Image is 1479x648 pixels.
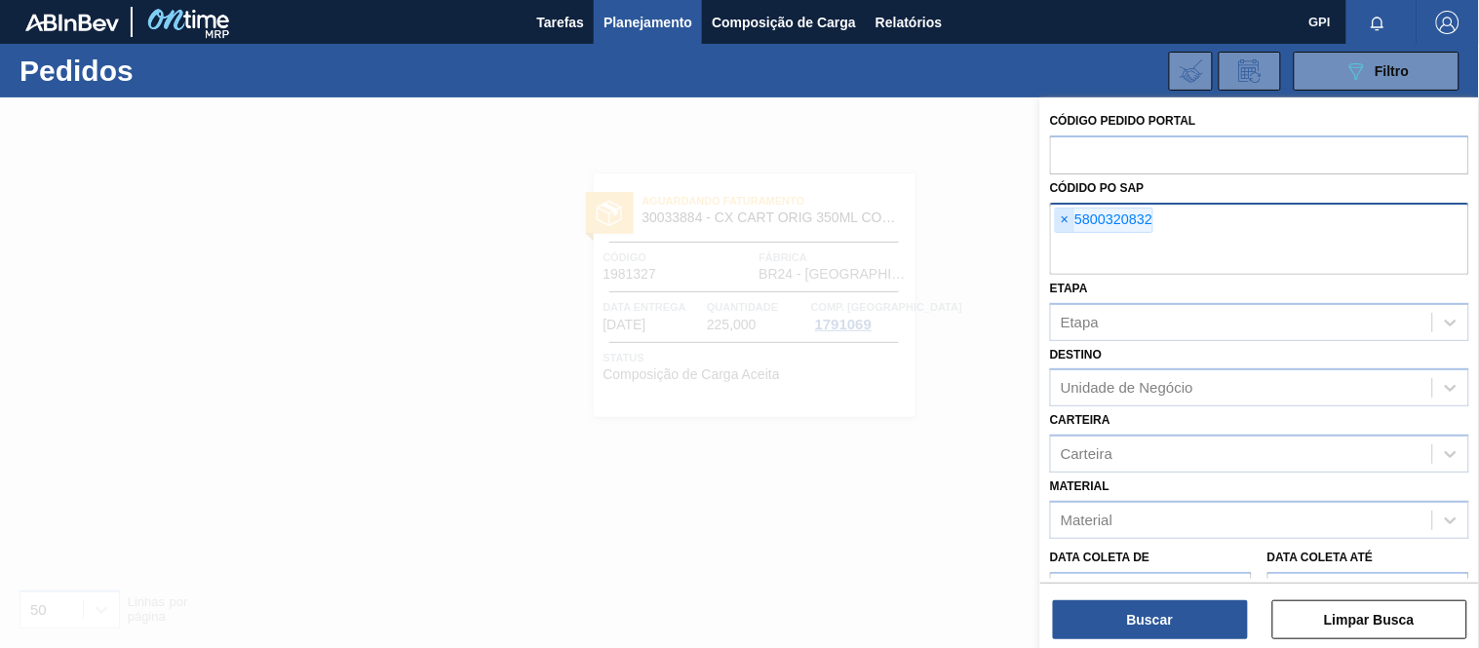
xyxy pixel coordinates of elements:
img: TNhmsLtSVTkK8tSr43FrP2fwEKptu5GPRR3wAAAABJRU5ErkJggg== [25,14,119,31]
label: Material [1050,479,1109,493]
span: Planejamento [603,11,692,34]
span: Filtro [1376,63,1410,79]
img: Logout [1436,11,1460,34]
label: Data coleta até [1267,551,1373,564]
label: Destino [1050,348,1102,362]
div: Solicitação de Revisão de Pedidos [1219,52,1281,91]
label: Etapa [1050,282,1088,295]
div: Unidade de Negócio [1061,380,1193,397]
input: dd/mm/yyyy [1267,572,1469,611]
button: Filtro [1294,52,1460,91]
button: Notificações [1346,9,1409,36]
label: Carteira [1050,413,1110,427]
div: Carteira [1061,446,1112,463]
span: Tarefas [536,11,584,34]
div: Material [1061,512,1112,528]
label: Data coleta de [1050,551,1149,564]
label: Códido PO SAP [1050,181,1145,195]
input: dd/mm/yyyy [1050,572,1252,611]
span: × [1056,209,1074,232]
span: Composição de Carga [712,11,856,34]
div: Etapa [1061,314,1099,330]
div: Importar Negociações dos Pedidos [1169,52,1213,91]
h1: Pedidos [19,59,299,82]
div: 5800320832 [1055,208,1153,233]
label: Código Pedido Portal [1050,114,1196,128]
span: Relatórios [876,11,942,34]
